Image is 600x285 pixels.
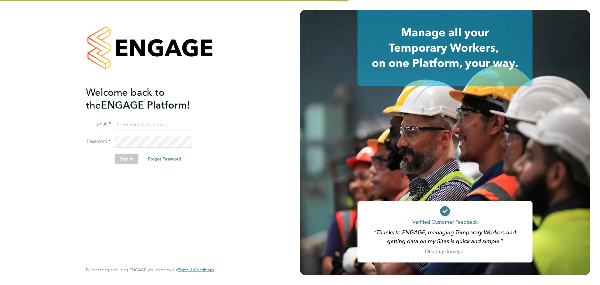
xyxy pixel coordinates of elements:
label: Email [86,121,111,127]
button: Forgot Password [143,154,186,164]
span: Welcome back to the [86,86,165,111]
span: By accessing and using ENGAGE you agree to our [86,267,214,272]
input: Enter your work email... [115,119,192,130]
a: Terms & Conditions [178,267,214,272]
button: Sign In [115,154,138,164]
label: Password [86,138,111,145]
h2: ENGAGE Platform! [86,86,208,111]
